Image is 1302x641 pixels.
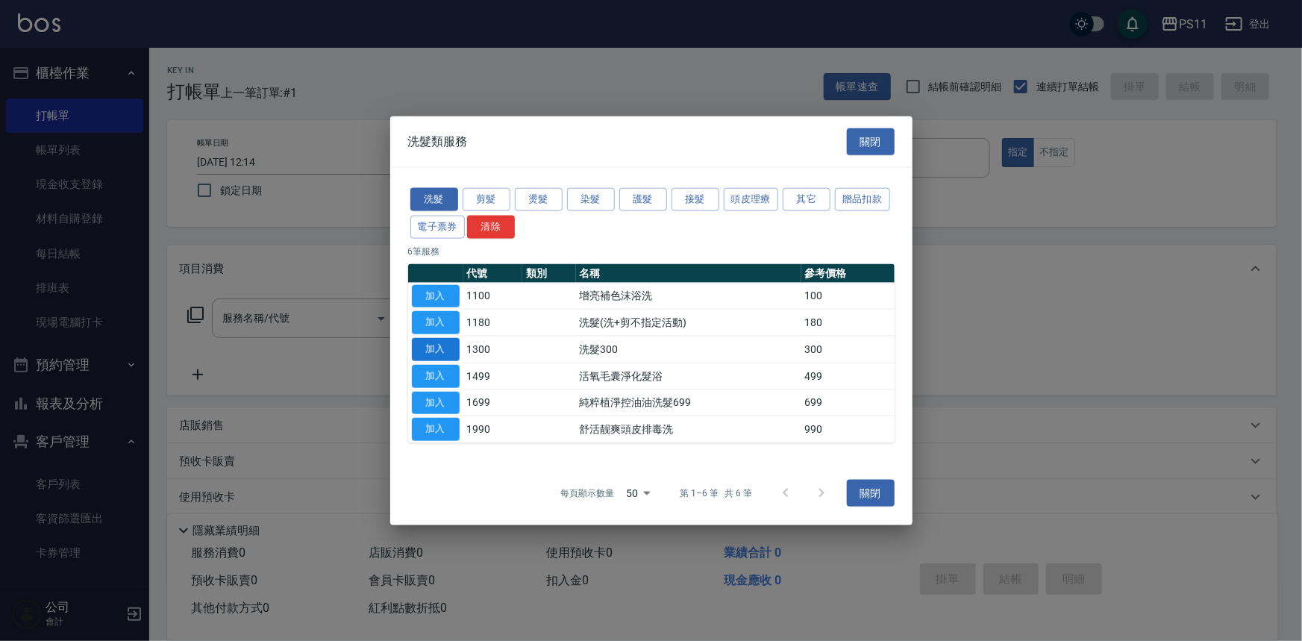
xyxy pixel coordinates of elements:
[847,480,895,507] button: 關閉
[412,311,460,334] button: 加入
[467,215,515,238] button: 清除
[410,188,458,211] button: 洗髮
[463,363,522,390] td: 1499
[680,487,752,500] p: 第 1–6 筆 共 6 筆
[463,283,522,310] td: 1100
[576,390,801,416] td: 純粹植淨控油油洗髮699
[463,309,522,336] td: 1180
[620,473,656,513] div: 50
[835,188,890,211] button: 贈品扣款
[619,188,667,211] button: 護髮
[412,391,460,414] button: 加入
[576,363,801,390] td: 活氧毛囊淨化髮浴
[410,215,466,238] button: 電子票券
[412,338,460,361] button: 加入
[576,336,801,363] td: 洗髮300
[522,263,576,283] th: 類別
[408,134,468,148] span: 洗髮類服務
[801,309,895,336] td: 180
[576,263,801,283] th: 名稱
[560,487,614,500] p: 每頁顯示數量
[463,416,522,443] td: 1990
[801,363,895,390] td: 499
[567,188,615,211] button: 染髮
[801,336,895,363] td: 300
[801,416,895,443] td: 990
[463,336,522,363] td: 1300
[576,309,801,336] td: 洗髮(洗+剪不指定活動)
[412,418,460,441] button: 加入
[801,283,895,310] td: 100
[576,283,801,310] td: 增亮補色沫浴洗
[408,244,895,257] p: 6 筆服務
[463,188,510,211] button: 剪髮
[463,263,522,283] th: 代號
[783,188,830,211] button: 其它
[515,188,563,211] button: 燙髮
[463,390,522,416] td: 1699
[412,284,460,307] button: 加入
[801,390,895,416] td: 699
[801,263,895,283] th: 參考價格
[672,188,719,211] button: 接髮
[847,128,895,155] button: 關閉
[576,416,801,443] td: 舒活靓爽頭皮排毒洗
[412,364,460,387] button: 加入
[724,188,779,211] button: 頭皮理療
